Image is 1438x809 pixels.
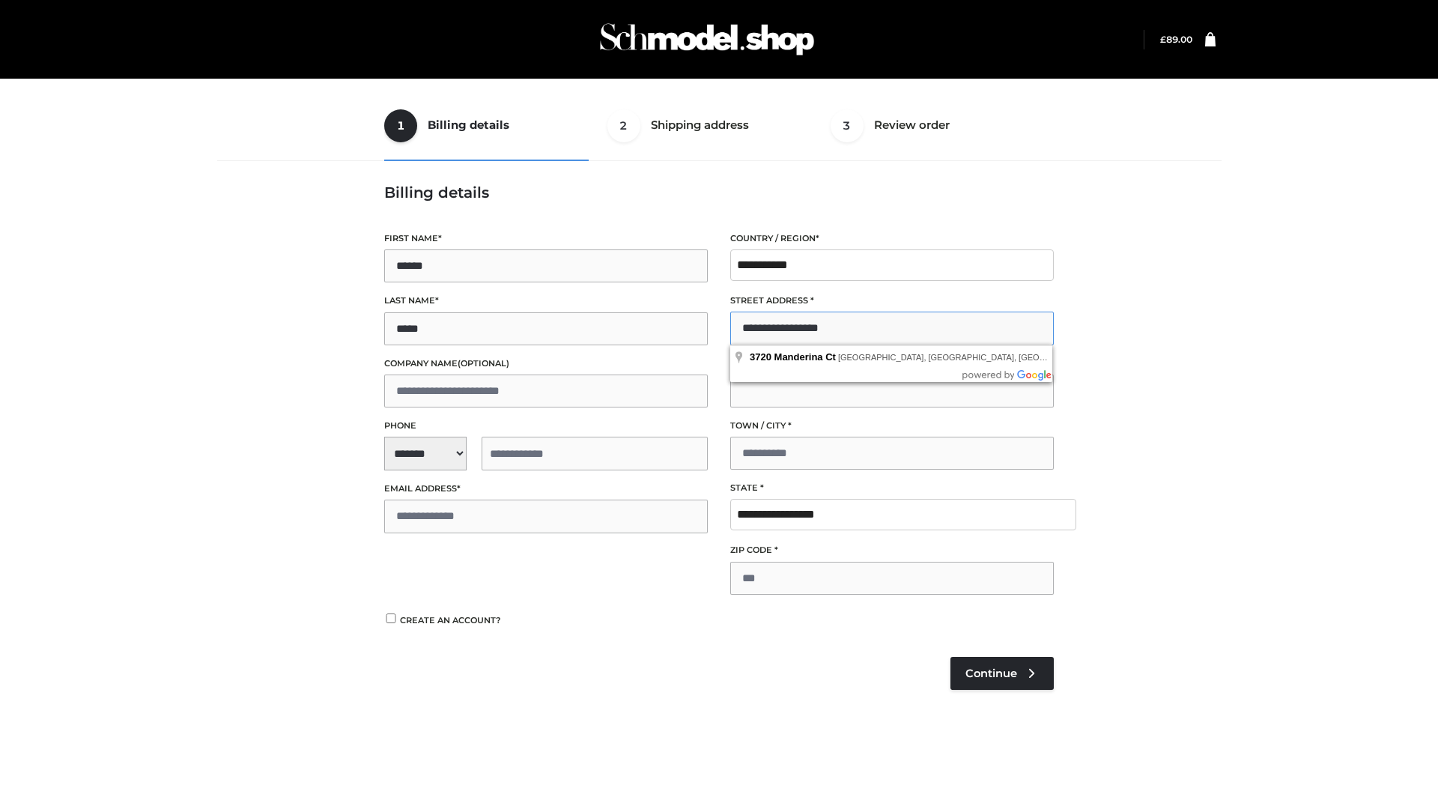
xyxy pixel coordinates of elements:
label: Email address [384,482,708,496]
label: First name [384,231,708,246]
label: Company name [384,357,708,371]
span: £ [1160,34,1166,45]
label: Town / City [730,419,1054,433]
img: Schmodel Admin 964 [595,10,819,69]
a: £89.00 [1160,34,1192,45]
a: Continue [950,657,1054,690]
span: [GEOGRAPHIC_DATA], [GEOGRAPHIC_DATA], [GEOGRAPHIC_DATA] [838,353,1105,362]
span: (optional) [458,358,509,369]
label: State [730,481,1054,495]
h3: Billing details [384,184,1054,202]
span: Manderina Ct [774,351,836,363]
label: Country / Region [730,231,1054,246]
label: Phone [384,419,708,433]
span: Continue [965,667,1017,680]
bdi: 89.00 [1160,34,1192,45]
label: Last name [384,294,708,308]
label: Street address [730,294,1054,308]
span: Create an account? [400,615,501,625]
span: 3720 [750,351,771,363]
input: Create an account? [384,613,398,623]
label: ZIP Code [730,543,1054,557]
